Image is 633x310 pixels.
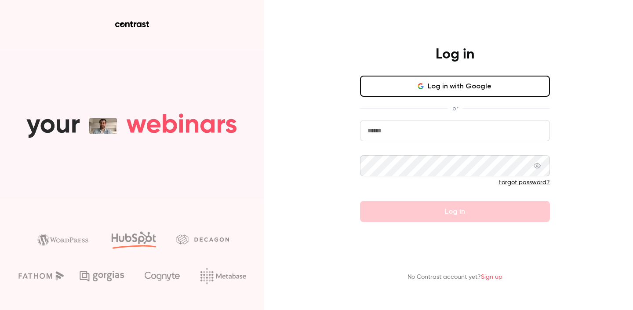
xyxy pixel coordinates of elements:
[176,234,229,244] img: decagon
[407,273,502,282] p: No Contrast account yet?
[498,179,550,186] a: Forgot password?
[360,76,550,97] button: Log in with Google
[436,46,474,63] h4: Log in
[448,104,462,113] span: or
[481,274,502,280] a: Sign up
